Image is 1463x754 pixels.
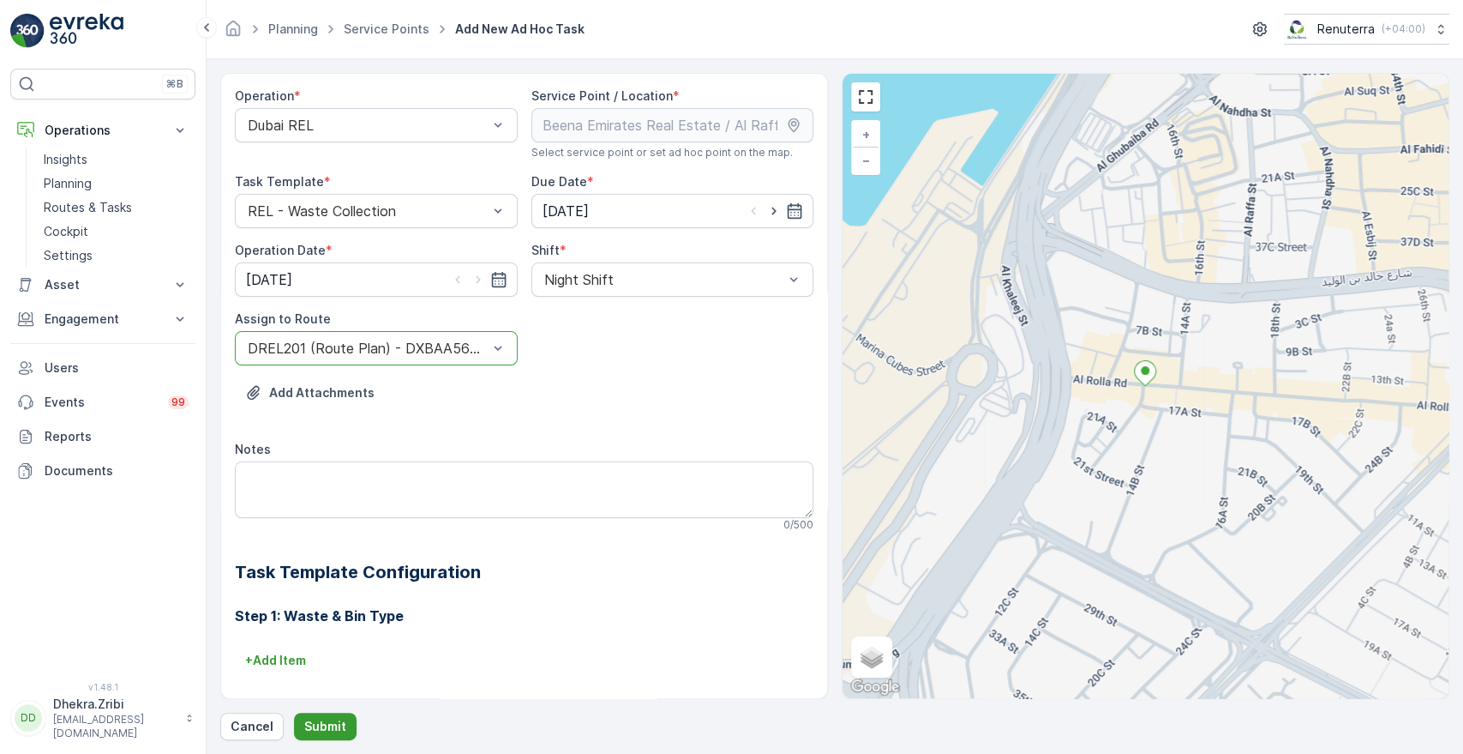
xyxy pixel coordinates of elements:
[224,26,243,40] a: Homepage
[10,14,45,48] img: logo
[235,311,331,326] label: Assign to Route
[10,268,195,302] button: Asset
[235,442,271,456] label: Notes
[862,153,871,167] span: −
[44,199,132,216] p: Routes & Tasks
[268,21,318,36] a: Planning
[37,172,195,196] a: Planning
[15,704,42,732] div: DD
[862,127,870,142] span: +
[235,262,518,297] input: dd/mm/yyyy
[235,379,385,407] button: Upload File
[847,676,903,698] img: Google
[235,559,813,585] h2: Task Template Configuration
[50,14,123,48] img: logo_light-DOdMpM7g.png
[235,174,324,189] label: Task Template
[10,351,195,385] a: Users
[531,108,814,142] input: Beena Emirates Real Estate / Al Raffa Bur Dubai
[1317,21,1375,38] p: Renuterra
[452,21,588,38] span: Add New Ad Hoc Task
[304,718,346,735] p: Submit
[10,454,195,488] a: Documents
[531,243,560,257] label: Shift
[235,88,294,103] label: Operation
[45,462,189,480] p: Documents
[45,311,161,328] p: Engagement
[235,606,813,626] h3: Step 1: Waste & Bin Type
[37,196,195,220] a: Routes & Tasks
[853,148,878,173] a: Zoom Out
[531,194,814,228] input: dd/mm/yyyy
[10,302,195,336] button: Engagement
[10,419,195,454] a: Reports
[171,395,185,409] p: 99
[531,174,587,189] label: Due Date
[853,638,890,676] a: Layers
[531,146,793,160] span: Select service point or set ad hoc point on the map.
[53,713,177,740] p: [EMAIL_ADDRESS][DOMAIN_NAME]
[44,151,87,168] p: Insights
[853,122,878,148] a: Zoom In
[45,359,189,377] p: Users
[269,384,375,401] p: Add Attachments
[294,713,357,740] button: Submit
[37,148,195,172] a: Insights
[235,695,813,715] h3: Step 2: Before Picture
[10,696,195,740] button: DDDhekra.Zribi[EMAIL_ADDRESS][DOMAIN_NAME]
[44,175,92,192] p: Planning
[853,84,878,110] a: View Fullscreen
[10,385,195,419] a: Events99
[37,220,195,244] a: Cockpit
[235,243,326,257] label: Operation Date
[45,394,158,411] p: Events
[220,713,284,740] button: Cancel
[10,682,195,692] span: v 1.48.1
[45,428,189,445] p: Reports
[166,77,183,91] p: ⌘B
[37,244,195,268] a: Settings
[45,276,161,293] p: Asset
[1284,14,1449,45] button: Renuterra(+04:00)
[847,676,903,698] a: Open this area in Google Maps (opens a new window)
[235,647,316,674] button: +Add Item
[783,518,813,532] p: 0 / 500
[1284,20,1310,39] img: Screenshot_2024-07-26_at_13.33.01.png
[531,88,673,103] label: Service Point / Location
[44,223,88,240] p: Cockpit
[231,718,273,735] p: Cancel
[10,113,195,148] button: Operations
[344,21,429,36] a: Service Points
[53,696,177,713] p: Dhekra.Zribi
[245,652,306,669] p: + Add Item
[45,122,161,139] p: Operations
[1382,22,1425,36] p: ( +04:00 )
[44,247,93,264] p: Settings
